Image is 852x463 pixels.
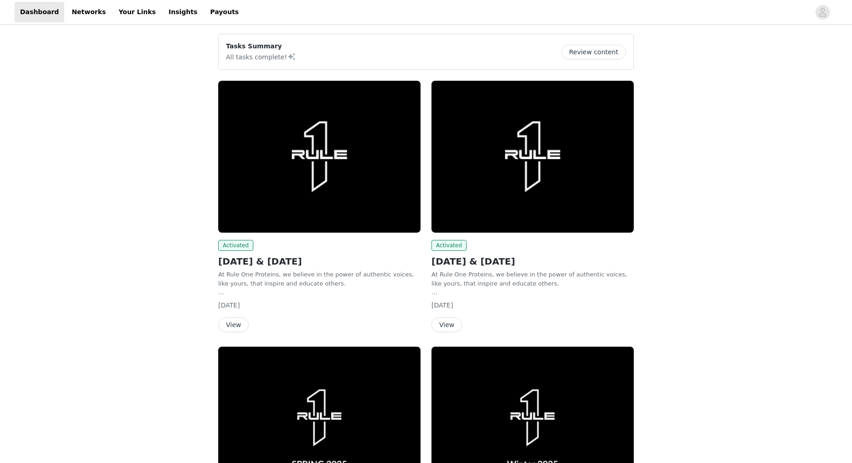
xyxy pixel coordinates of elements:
[818,5,827,20] div: avatar
[163,2,203,22] a: Insights
[218,322,249,328] a: View
[218,317,249,332] button: View
[218,255,421,268] h2: [DATE] & [DATE]
[226,42,296,51] p: Tasks Summary
[226,51,296,62] p: All tasks complete!
[431,240,467,251] span: Activated
[15,2,64,22] a: Dashboard
[113,2,161,22] a: Your Links
[218,81,421,233] img: Rule One Proteins
[431,302,453,309] span: [DATE]
[431,255,634,268] h2: [DATE] & [DATE]
[561,45,626,59] button: Review content
[66,2,111,22] a: Networks
[218,270,421,288] p: At Rule One Proteins, we believe in the power of authentic voices, like yours, that inspire and e...
[218,240,253,251] span: Activated
[218,302,240,309] span: [DATE]
[431,317,462,332] button: View
[431,270,634,288] p: At Rule One Proteins, we believe in the power of authentic voices, like yours, that inspire and e...
[431,81,634,233] img: Rule One Proteins
[431,322,462,328] a: View
[205,2,244,22] a: Payouts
